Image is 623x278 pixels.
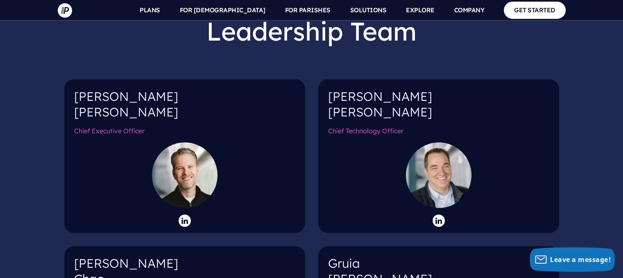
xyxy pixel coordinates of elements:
[64,9,559,53] h2: Leadership Team
[74,89,295,126] h4: [PERSON_NAME] [PERSON_NAME]
[504,2,566,18] a: GET STARTED
[328,89,549,126] h4: [PERSON_NAME] [PERSON_NAME]
[74,126,295,142] h6: Chief Executive Officer
[550,255,611,264] span: Leave a message!
[530,247,615,272] button: Leave a message!
[328,126,549,142] h6: Chief Technology Officer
